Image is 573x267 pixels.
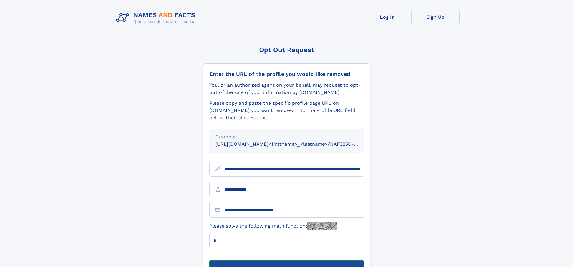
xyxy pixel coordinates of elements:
[411,10,460,24] a: Sign Up
[209,71,364,77] div: Enter the URL of the profile you would like removed
[215,141,375,147] small: [URL][DOMAIN_NAME]<firstname>_<lastname>/NAF325G-xxxxxxxx
[209,82,364,96] div: You, or an authorized agent on your behalf, may request to opt-out of the sale of your informatio...
[363,10,411,24] a: Log In
[114,10,200,26] img: Logo Names and Facts
[209,100,364,121] div: Please copy and paste the specific profile page URL on [DOMAIN_NAME] you want removed into the Pr...
[215,133,358,141] div: Example:
[209,222,337,230] label: Please solve the following math function:
[203,46,370,54] div: Opt Out Request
